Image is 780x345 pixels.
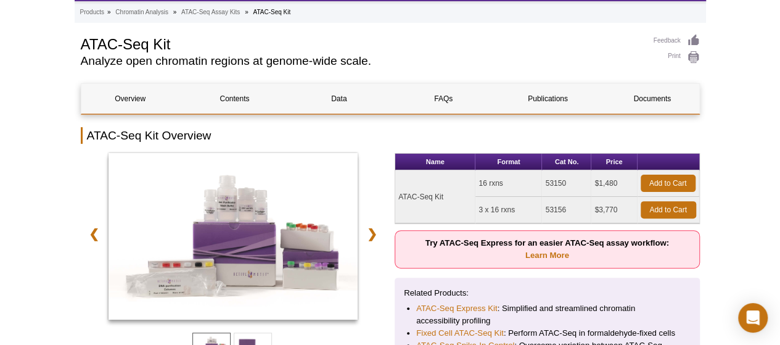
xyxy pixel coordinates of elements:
a: ATAC-Seq Assay Kits [181,7,240,18]
th: Price [591,154,637,170]
a: Products [80,7,104,18]
a: Chromatin Analysis [115,7,168,18]
a: Contents [186,84,284,114]
a: ATAC-Seq Kit [109,153,358,323]
li: : Perform ATAC-Seq in formaldehyde-fixed cells [416,327,678,339]
a: Overview [81,84,179,114]
a: Learn More [525,251,569,260]
img: ATAC-Seq Kit [109,153,358,320]
a: FAQs [394,84,492,114]
td: ATAC-Seq Kit [395,170,475,223]
td: $1,480 [591,170,637,197]
h2: ATAC-Seq Kit Overview [81,127,700,144]
li: » [245,9,248,15]
td: 53156 [542,197,591,223]
td: 16 rxns [475,170,542,197]
a: Publications [499,84,597,114]
li: ATAC-Seq Kit [253,9,290,15]
h2: Analyze open chromatin regions at genome-wide scale. [81,56,641,67]
a: Add to Cart [641,175,696,192]
td: 53150 [542,170,591,197]
li: » [107,9,111,15]
p: Related Products: [404,287,691,299]
li: : Simplified and streamlined chromatin accessibility profiling [416,302,678,327]
th: Cat No. [542,154,591,170]
a: ❯ [359,220,385,248]
h1: ATAC-Seq Kit [81,34,641,52]
a: Fixed Cell ATAC-Seq Kit [416,327,504,339]
a: ATAC-Seq Express Kit [416,302,497,315]
a: Add to Cart [641,201,696,218]
a: Documents [603,84,701,114]
strong: Try ATAC-Seq Express for an easier ATAC-Seq assay workflow: [425,238,669,260]
td: 3 x 16 rxns [475,197,542,223]
td: $3,770 [591,197,637,223]
a: ❮ [81,220,107,248]
a: Feedback [654,34,700,48]
th: Name [395,154,475,170]
a: Data [290,84,388,114]
div: Open Intercom Messenger [738,303,768,333]
th: Format [475,154,542,170]
a: Print [654,51,700,64]
li: » [173,9,177,15]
